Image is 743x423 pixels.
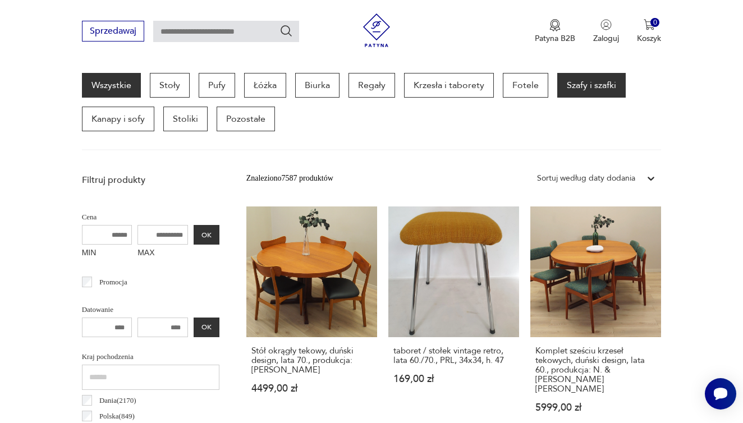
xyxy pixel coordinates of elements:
button: Patyna B2B [535,19,575,44]
a: Szafy i szafki [557,73,626,98]
p: Dania ( 2170 ) [99,394,136,407]
button: Szukaj [279,24,293,38]
button: 0Koszyk [637,19,661,44]
div: Sortuj według daty dodania [537,172,635,185]
button: Sprzedawaj [82,21,144,42]
p: Promocja [99,276,127,288]
div: 0 [650,18,660,27]
a: Biurka [295,73,340,98]
p: 169,00 zł [393,374,514,384]
p: Patyna B2B [535,33,575,44]
label: MAX [137,245,188,263]
label: MIN [82,245,132,263]
img: Patyna - sklep z meblami i dekoracjami vintage [360,13,393,47]
p: Zaloguj [593,33,619,44]
a: Pozostałe [217,107,275,131]
p: Koszyk [637,33,661,44]
div: Znaleziono 7587 produktów [246,172,333,185]
a: Sprzedawaj [82,28,144,36]
h3: Stół okrągły tekowy, duński design, lata 70., produkcja: [PERSON_NAME] [251,346,372,375]
p: Polska ( 849 ) [99,410,135,422]
p: 4499,00 zł [251,384,372,393]
p: Filtruj produkty [82,174,219,186]
h3: taboret / stołek vintage retro, lata 60./70., PRL, 34x34, h. 47 [393,346,514,365]
p: Cena [82,211,219,223]
img: Ikonka użytkownika [600,19,612,30]
p: Datowanie [82,304,219,316]
p: Kraj pochodzenia [82,351,219,363]
a: Ikona medaluPatyna B2B [535,19,575,44]
a: Stoły [150,73,190,98]
a: Łóżka [244,73,286,98]
p: 5999,00 zł [535,403,656,412]
img: Ikona koszyka [644,19,655,30]
a: Fotele [503,73,548,98]
button: Zaloguj [593,19,619,44]
a: Stoliki [163,107,208,131]
iframe: Smartsupp widget button [705,378,736,410]
a: Krzesła i taborety [404,73,494,98]
a: Kanapy i sofy [82,107,154,131]
h3: Komplet sześciu krzeseł tekowych, duński design, lata 60., produkcja: N. & [PERSON_NAME] [PERSON_... [535,346,656,394]
button: OK [194,318,219,337]
a: Regały [348,73,395,98]
a: Wszystkie [82,73,141,98]
a: Pufy [199,73,235,98]
img: Ikona medalu [549,19,561,31]
button: OK [194,225,219,245]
